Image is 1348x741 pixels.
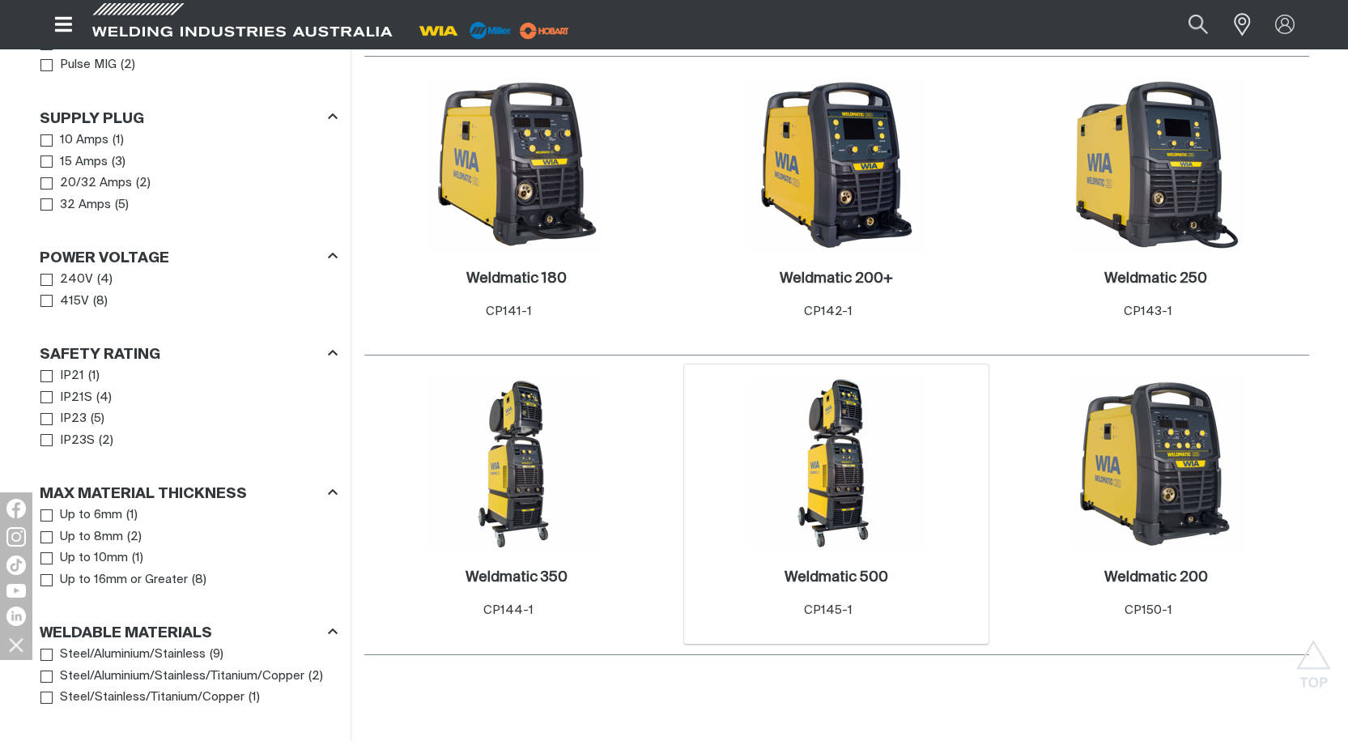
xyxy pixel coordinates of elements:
div: Weldable Materials [40,622,338,644]
div: Supply Plug [40,107,338,129]
a: miller [515,24,574,36]
span: 240V [60,270,93,289]
span: CP144-1 [483,604,534,616]
ul: Safety Rating [40,365,337,451]
a: Weldmatic 500 [785,569,888,587]
a: Weldmatic 180 [466,270,567,288]
h2: Weldmatic 200 [1104,570,1208,585]
img: TikTok [6,556,26,575]
a: Up to 8mm [40,526,124,548]
span: IP23 [60,410,87,428]
a: Steel/Aluminium/Stainless/Titanium/Copper [40,666,305,688]
span: 32 Amps [60,196,111,215]
a: IP21 [40,365,85,387]
span: ( 5 ) [115,196,129,215]
span: ( 1 ) [132,549,143,568]
ul: Max Material Thickness [40,505,337,590]
div: Safety Rating [40,343,338,365]
a: Weldmatic 250 [1104,270,1207,288]
span: 10 Amps [60,131,108,150]
span: ( 2 ) [99,432,113,450]
a: 20/32 Amps [40,172,133,194]
img: hide socials [2,631,30,658]
h3: Safety Rating [40,346,160,364]
img: YouTube [6,584,26,598]
a: Pulse MIG [40,54,117,76]
span: ( 1 ) [113,131,124,150]
span: 20/32 Amps [60,174,132,193]
img: Instagram [6,527,26,547]
div: Power Voltage [40,247,338,269]
span: Up to 6mm [60,506,122,525]
span: ( 8 ) [93,292,108,311]
ul: Power Voltage [40,269,337,312]
h3: Max Material Thickness [40,485,247,504]
a: Steel/Stainless/Titanium/Copper [40,687,245,709]
img: Facebook [6,499,26,518]
span: ( 2 ) [308,667,323,686]
span: Steel/Stainless/Titanium/Copper [60,688,245,707]
h2: Weldmatic 250 [1104,271,1207,286]
span: ( 2 ) [136,174,151,193]
img: Weldmatic 200 [1069,377,1243,550]
img: miller [515,19,574,43]
span: 15 Amps [60,153,108,172]
a: Weldmatic 200+ [780,270,893,288]
a: Up to 16mm or Greater [40,569,189,591]
span: Up to 10mm [60,549,128,568]
span: CP150-1 [1125,604,1172,616]
h2: Weldmatic 500 [785,570,888,585]
span: ( 2 ) [127,528,142,547]
div: Max Material Thickness [40,483,338,505]
h3: Power Voltage [40,249,169,268]
ul: Weldable Materials [40,644,337,709]
a: IP23S [40,430,96,452]
span: IP23S [60,432,95,450]
img: Weldmatic 180 [430,78,603,251]
span: CP141-1 [486,305,532,317]
span: 415V [60,292,89,311]
h3: Supply Plug [40,110,144,129]
a: IP21S [40,387,93,409]
span: ( 4 ) [97,270,113,289]
button: Search products [1171,6,1226,43]
ul: Process [40,33,337,76]
span: ( 8 ) [192,571,206,590]
a: Weldmatic 350 [466,569,568,587]
h2: Weldmatic 200+ [780,271,893,286]
img: Weldmatic 350 [430,377,603,550]
img: Weldmatic 500 [750,377,923,550]
span: CP145-1 [804,604,853,616]
a: IP23 [40,408,87,430]
img: Weldmatic 200+ [750,78,923,251]
img: Weldmatic 250 [1069,78,1243,251]
ul: Supply Plug [40,130,337,215]
span: ( 1 ) [88,367,100,385]
a: 15 Amps [40,151,108,173]
span: ( 1 ) [249,688,260,707]
img: LinkedIn [6,607,26,626]
a: Weldmatic 200 [1104,569,1208,587]
span: CP143-1 [1124,305,1172,317]
span: Steel/Aluminium/Stainless [60,645,206,664]
span: Steel/Aluminium/Stainless/Titanium/Copper [60,667,304,686]
a: 415V [40,291,90,313]
span: ( 9 ) [210,645,223,664]
a: Up to 6mm [40,505,123,526]
input: Product name or item number... [1150,6,1225,43]
span: ( 3 ) [112,153,125,172]
span: CP142-1 [804,305,853,317]
span: ( 5 ) [91,410,104,428]
a: 10 Amps [40,130,109,151]
h2: Weldmatic 180 [466,271,567,286]
span: IP21S [60,389,92,407]
span: IP21 [60,367,84,385]
span: Up to 8mm [60,528,123,547]
span: ( 4 ) [96,389,112,407]
a: 32 Amps [40,194,112,216]
a: Steel/Aluminium/Stainless [40,644,206,666]
a: 240V [40,269,94,291]
button: Scroll to top [1295,640,1332,676]
span: ( 1 ) [126,506,138,525]
span: Pulse MIG [60,56,117,75]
